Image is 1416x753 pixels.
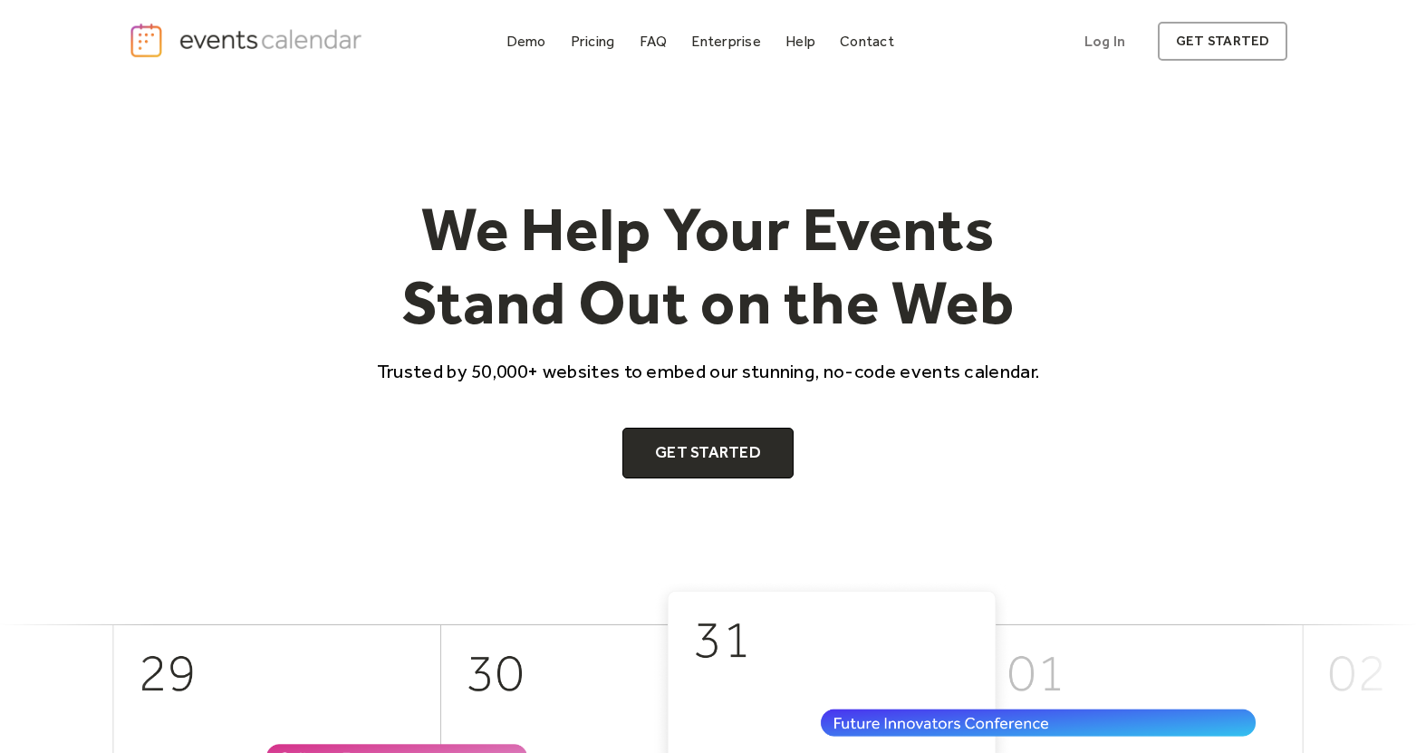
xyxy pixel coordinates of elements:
[361,358,1056,384] p: Trusted by 50,000+ websites to embed our stunning, no-code events calendar.
[571,36,615,46] div: Pricing
[1066,22,1143,61] a: Log In
[632,29,675,53] a: FAQ
[640,36,668,46] div: FAQ
[499,29,554,53] a: Demo
[778,29,823,53] a: Help
[684,29,767,53] a: Enterprise
[1158,22,1287,61] a: get started
[622,428,794,478] a: Get Started
[691,36,760,46] div: Enterprise
[833,29,901,53] a: Contact
[840,36,894,46] div: Contact
[785,36,815,46] div: Help
[506,36,546,46] div: Demo
[564,29,622,53] a: Pricing
[361,192,1056,340] h1: We Help Your Events Stand Out on the Web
